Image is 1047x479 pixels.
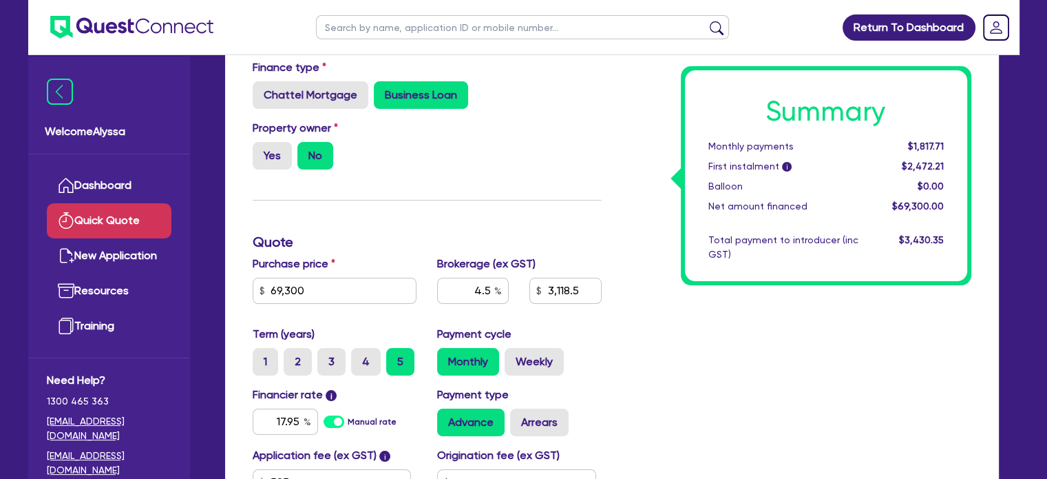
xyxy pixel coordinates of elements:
a: Dashboard [47,168,171,203]
label: Financier rate [253,387,337,403]
label: Term (years) [253,326,315,343]
span: 1300 465 363 [47,394,171,409]
div: First instalment [698,159,869,174]
img: icon-menu-close [47,79,73,105]
img: quest-connect-logo-blue [50,16,213,39]
label: 5 [386,348,414,376]
a: Quick Quote [47,203,171,238]
a: New Application [47,238,171,274]
h3: Quote [253,234,602,250]
label: Payment type [437,387,509,403]
span: $3,430.35 [898,234,943,245]
label: Brokerage (ex GST) [437,256,536,272]
label: 3 [317,348,346,376]
label: Property owner [253,120,338,136]
label: Manual rate [348,416,396,428]
img: quick-quote [58,212,74,229]
label: Yes [253,142,292,170]
div: Total payment to introducer (inc GST) [698,233,869,262]
label: 1 [253,348,278,376]
span: Need Help? [47,372,171,389]
label: Advance [437,409,505,436]
div: Monthly payments [698,139,869,154]
span: $1,817.71 [907,141,943,152]
img: new-application [58,247,74,264]
span: i [782,163,792,172]
h1: Summary [708,95,944,128]
span: $69,300.00 [891,201,943,212]
label: Chattel Mortgage [253,81,368,109]
span: $0.00 [917,181,943,192]
a: Training [47,309,171,344]
img: resources [58,283,74,299]
a: Dropdown toggle [978,10,1014,45]
a: [EMAIL_ADDRESS][DOMAIN_NAME] [47,449,171,478]
div: Net amount financed [698,199,869,214]
label: Payment cycle [437,326,511,343]
label: Purchase price [253,256,335,272]
span: $2,472.21 [901,161,943,172]
a: Return To Dashboard [843,14,975,41]
label: Finance type [253,59,326,76]
a: [EMAIL_ADDRESS][DOMAIN_NAME] [47,414,171,443]
img: training [58,318,74,334]
label: Weekly [505,348,564,376]
span: Welcome Alyssa [45,123,173,140]
label: Business Loan [374,81,468,109]
label: Application fee (ex GST) [253,447,377,464]
a: Resources [47,274,171,309]
input: Search by name, application ID or mobile number... [316,15,729,39]
label: Monthly [437,348,499,376]
label: Origination fee (ex GST) [437,447,560,464]
label: 4 [351,348,381,376]
label: No [297,142,333,170]
span: i [379,451,390,462]
label: 2 [284,348,312,376]
div: Balloon [698,179,869,194]
label: Arrears [510,409,569,436]
span: i [326,390,337,401]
